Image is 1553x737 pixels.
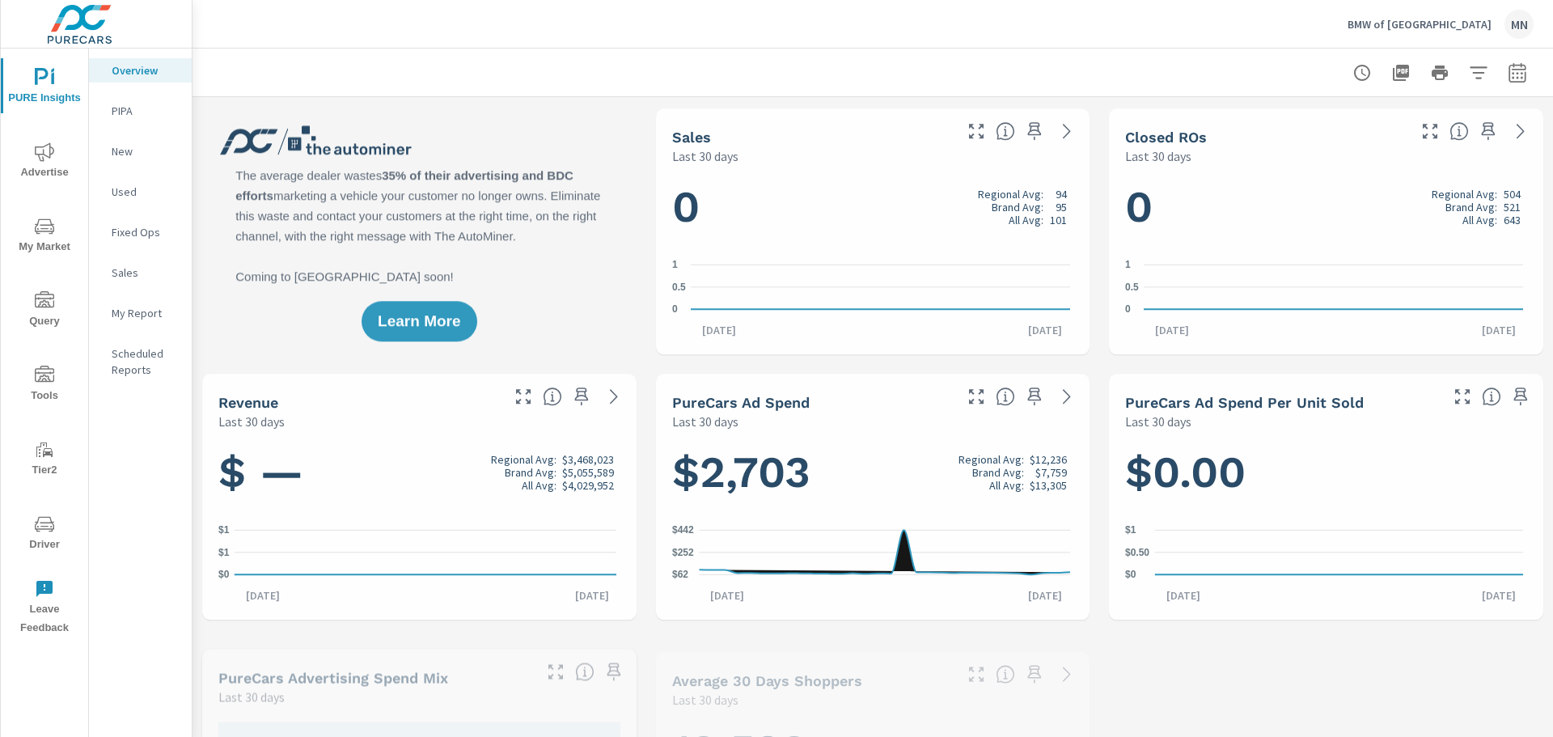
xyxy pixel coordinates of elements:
span: A rolling 30 day total of daily Shoppers on the dealership website, averaged over the selected da... [996,665,1015,684]
text: 1 [1125,259,1131,270]
a: See more details in report [1054,662,1080,688]
p: All Avg: [522,479,556,492]
button: Select Date Range [1501,57,1534,89]
p: Used [112,184,179,200]
h1: 0 [672,180,1074,235]
p: Regional Avg: [491,453,556,466]
h1: $2,703 [672,445,1074,500]
button: Print Report [1424,57,1456,89]
p: $4,029,952 [562,479,614,492]
p: [DATE] [1144,323,1200,339]
p: [DATE] [1155,588,1212,604]
p: Brand Avg: [992,201,1043,214]
p: PIPA [112,103,179,119]
span: My Market [6,217,83,256]
text: 0.5 [1125,282,1139,293]
h1: $0.00 [1125,445,1527,500]
p: 643 [1504,214,1521,227]
text: $442 [672,524,694,536]
p: Last 30 days [1125,146,1191,166]
p: All Avg: [1462,214,1497,227]
p: New [112,143,179,159]
p: $7,759 [1035,466,1067,479]
p: [DATE] [691,323,747,339]
text: $1 [1125,524,1136,536]
div: PIPA [89,99,192,123]
p: Regional Avg: [958,453,1024,466]
p: 504 [1504,188,1521,201]
p: Brand Avg: [1445,201,1497,214]
span: Total sales revenue over the selected date range. [Source: This data is sourced from the dealer’s... [543,387,562,406]
p: Overview [112,62,179,78]
text: $1 [218,547,230,558]
text: 0 [1125,303,1131,315]
span: Tier2 [6,440,83,480]
span: Number of Repair Orders Closed by the selected dealership group over the selected time range. [So... [1449,121,1469,141]
span: This table looks at how you compare to the amount of budget you spend per channel as opposed to y... [575,662,595,681]
span: Save this to your personalized report [601,659,627,684]
p: Regional Avg: [1432,188,1497,201]
button: Make Fullscreen [963,662,989,688]
span: PURE Insights [6,68,83,108]
h5: Average 30 Days Shoppers [672,672,862,689]
p: 521 [1504,201,1521,214]
p: $3,468,023 [562,453,614,466]
p: My Report [112,305,179,321]
p: Scheduled Reports [112,345,179,378]
span: Save this to your personalized report [1475,118,1501,144]
a: See more details in report [1054,383,1080,409]
text: $1 [218,524,230,536]
button: Make Fullscreen [963,383,989,409]
p: Brand Avg: [972,466,1024,479]
div: New [89,139,192,163]
p: [DATE] [1017,588,1073,604]
span: Save this to your personalized report [1508,383,1534,409]
div: Used [89,180,192,204]
span: Average cost of advertising per each vehicle sold at the dealer over the selected date range. The... [1482,387,1501,406]
div: Sales [89,260,192,285]
h5: Revenue [218,394,278,411]
p: Last 30 days [672,412,738,431]
p: Last 30 days [672,146,738,166]
p: BMW of [GEOGRAPHIC_DATA] [1348,17,1492,32]
div: My Report [89,301,192,325]
h5: PureCars Advertising Spend Mix [218,669,448,686]
h1: 0 [1125,180,1527,235]
p: Last 30 days [218,687,285,706]
p: Fixed Ops [112,224,179,240]
p: Last 30 days [1125,412,1191,431]
span: Save this to your personalized report [1022,662,1047,688]
p: 101 [1050,214,1067,227]
span: Learn More [378,314,460,328]
p: $12,236 [1030,453,1067,466]
p: All Avg: [1009,214,1043,227]
span: Save this to your personalized report [1022,383,1047,409]
a: See more details in report [601,383,627,409]
text: $62 [672,569,688,580]
text: 1 [672,259,678,270]
p: [DATE] [1470,323,1527,339]
button: Make Fullscreen [1449,383,1475,409]
div: Overview [89,58,192,83]
span: Total cost of media for all PureCars channels for the selected dealership group over the selected... [996,387,1015,406]
span: Save this to your personalized report [569,383,595,409]
span: Driver [6,515,83,554]
h5: Sales [672,129,711,146]
a: See more details in report [1508,118,1534,144]
text: $0 [218,569,230,580]
button: Make Fullscreen [1417,118,1443,144]
h5: PureCars Ad Spend [672,394,810,411]
h1: $ — [218,445,620,500]
p: [DATE] [564,588,620,604]
p: Last 30 days [218,412,285,431]
p: [DATE] [1470,588,1527,604]
button: Make Fullscreen [510,383,536,409]
p: $13,305 [1030,479,1067,492]
a: See more details in report [1054,118,1080,144]
button: "Export Report to PDF" [1385,57,1417,89]
span: Query [6,291,83,331]
p: [DATE] [235,588,291,604]
div: MN [1504,10,1534,39]
p: Sales [112,265,179,281]
button: Make Fullscreen [963,118,989,144]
